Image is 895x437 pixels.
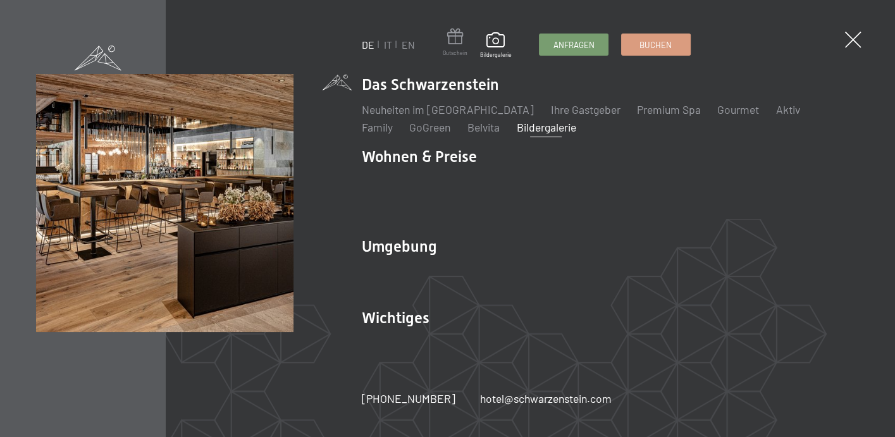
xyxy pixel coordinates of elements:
span: Gutschein [443,49,467,57]
a: Buchen [622,34,690,55]
a: Anfragen [540,34,608,55]
a: Family [362,120,393,134]
span: Anfragen [553,39,595,51]
a: DE [362,39,374,51]
a: Gutschein [443,28,467,57]
a: Gourmet [717,102,759,116]
a: Neuheiten im [GEOGRAPHIC_DATA] [362,102,534,116]
span: Buchen [639,39,672,51]
a: Premium Spa [637,102,701,116]
a: EN [402,39,415,51]
a: IT [384,39,392,51]
a: Ihre Gastgeber [550,102,620,116]
a: Aktiv [776,102,800,116]
a: hotel@schwarzenstein.com [480,391,612,407]
a: Belvita [467,120,500,134]
a: Bildergalerie [516,120,576,134]
a: Bildergalerie [479,32,511,59]
a: GoGreen [409,120,450,134]
span: Bildergalerie [479,51,511,59]
a: [PHONE_NUMBER] [362,391,455,407]
span: [PHONE_NUMBER] [362,391,455,405]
